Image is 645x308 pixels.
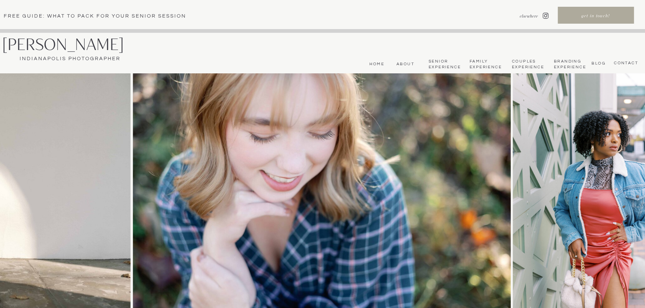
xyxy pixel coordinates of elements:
[554,59,585,70] a: BrandingExperience
[394,62,414,67] a: About
[503,13,538,19] nav: elsewhere
[368,62,384,67] a: Home
[429,59,460,70] a: Senior Experience
[590,61,606,66] a: bLog
[512,59,543,70] a: Couples Experience
[558,13,633,20] a: get in touch!
[4,13,197,19] a: Free Guide: What To pack for your senior session
[612,61,638,66] a: CONTACT
[470,59,501,70] a: Family Experience
[554,59,585,70] nav: Branding Experience
[2,55,138,63] a: Indianapolis Photographer
[2,36,144,53] a: [PERSON_NAME]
